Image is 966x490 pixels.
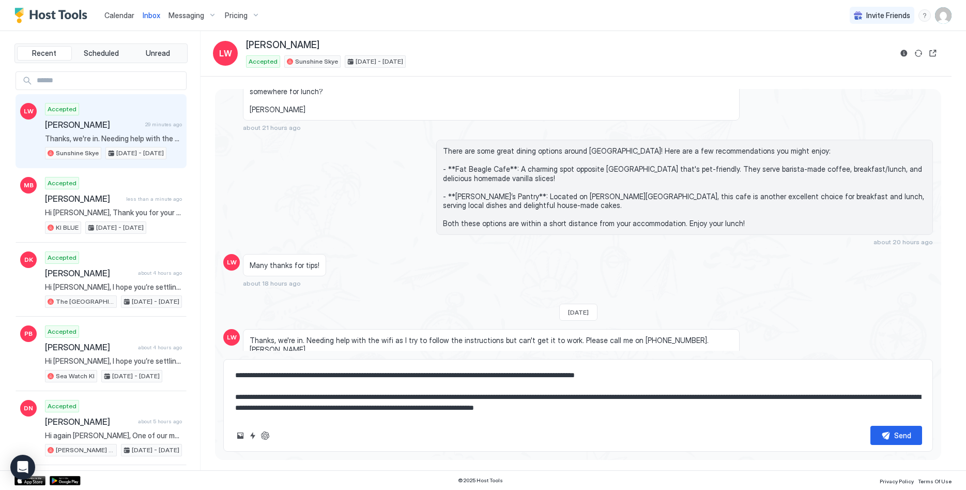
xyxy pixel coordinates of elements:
[24,181,34,190] span: MB
[45,134,182,143] span: Thanks, we're in. Needing help with the wifi as I try to follow the instructions but can't get it...
[74,46,129,61] button: Scheduled
[243,124,301,131] span: about 21 hours ago
[104,11,134,20] span: Calendar
[84,49,119,58] span: Scheduled
[246,39,319,51] span: [PERSON_NAME]
[234,429,247,442] button: Upload image
[458,477,503,484] span: © 2025 Host Tools
[48,253,76,262] span: Accepted
[45,417,134,427] span: [PERSON_NAME]
[32,49,56,58] span: Recent
[45,283,182,292] span: Hi [PERSON_NAME], I hope you’re settling in and enjoying your stay at The [GEOGRAPHIC_DATA] on [G...
[219,47,232,60] span: LW
[14,43,188,63] div: tab-group
[138,344,182,351] span: about 4 hours ago
[935,7,952,24] div: User profile
[45,268,134,278] span: [PERSON_NAME]
[45,194,122,204] span: [PERSON_NAME]
[45,357,182,366] span: Hi [PERSON_NAME], I hope you’re settling in and enjoying your stay at Sea Watch KI on [GEOGRAPHIC...
[132,297,179,306] span: [DATE] - [DATE]
[443,146,926,228] span: There are some great dining options around [GEOGRAPHIC_DATA]! Here are a few recommendations you ...
[126,196,182,202] span: less than a minute ago
[138,418,182,425] span: about 5 hours ago
[48,105,76,114] span: Accepted
[24,107,34,116] span: LW
[56,223,79,232] span: KI BLUE
[56,446,114,455] span: [PERSON_NAME] Lookout
[45,208,182,217] span: Hi [PERSON_NAME], Thank you for your response! The configuration you’ve chosen with the two singl...
[259,429,271,442] button: ChatGPT Auto Reply
[112,372,160,381] span: [DATE] - [DATE]
[247,429,259,442] button: Quick reply
[138,270,182,276] span: about 4 hours ago
[96,223,144,232] span: [DATE] - [DATE]
[250,261,319,270] span: Many thanks for tips!
[132,446,179,455] span: [DATE] - [DATE]
[227,258,237,267] span: LW
[295,57,338,66] span: Sunshine Skye
[24,404,33,413] span: DN
[143,10,160,21] a: Inbox
[130,46,185,61] button: Unread
[568,308,589,316] span: [DATE]
[45,342,134,352] span: [PERSON_NAME]
[116,149,164,158] span: [DATE] - [DATE]
[24,329,33,338] span: PB
[10,455,35,480] div: Open Intercom Messenger
[249,57,278,66] span: Accepted
[894,430,911,441] div: Send
[927,47,939,60] button: Open reservation
[145,121,182,128] span: 29 minutes ago
[880,478,914,484] span: Privacy Policy
[14,8,92,23] a: Host Tools Logo
[243,279,301,287] span: about 18 hours ago
[17,46,72,61] button: Recent
[873,238,933,246] span: about 20 hours ago
[24,255,33,264] span: DK
[250,336,733,354] span: Thanks, we're in. Needing help with the wifi as I try to follow the instructions but can't get it...
[48,402,76,411] span: Accepted
[45,120,141,130] span: [PERSON_NAME]
[14,476,45,485] a: App Store
[50,476,81,485] a: Google Play Store
[250,78,733,114] span: Thanks [PERSON_NAME], we're getting the 11.30 ferry so should expect to arrive in [GEOGRAPHIC_DAT...
[356,57,403,66] span: [DATE] - [DATE]
[912,47,925,60] button: Sync reservation
[880,475,914,486] a: Privacy Policy
[918,9,931,22] div: menu
[898,47,910,60] button: Reservation information
[225,11,248,20] span: Pricing
[56,372,95,381] span: Sea Watch KI
[33,72,186,90] input: Input Field
[56,149,99,158] span: Sunshine Skye
[104,10,134,21] a: Calendar
[918,475,952,486] a: Terms Of Use
[48,327,76,336] span: Accepted
[56,297,114,306] span: The [GEOGRAPHIC_DATA]
[45,431,182,440] span: Hi again [PERSON_NAME], One of our maintenance staff with swap over the empty gas bottle within t...
[48,179,76,188] span: Accepted
[866,11,910,20] span: Invite Friends
[146,49,170,58] span: Unread
[227,333,237,342] span: LW
[168,11,204,20] span: Messaging
[918,478,952,484] span: Terms Of Use
[143,11,160,20] span: Inbox
[870,426,922,445] button: Send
